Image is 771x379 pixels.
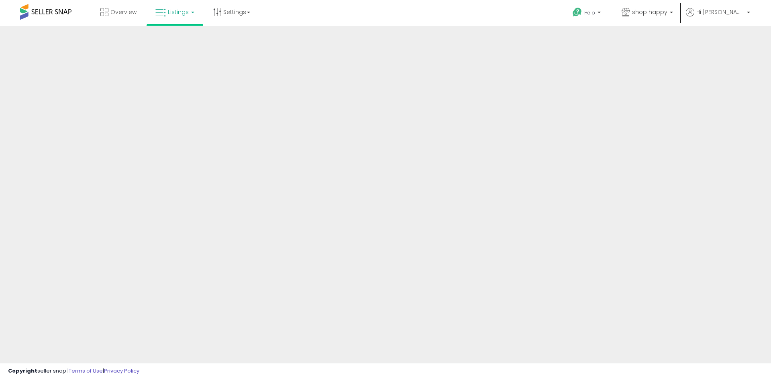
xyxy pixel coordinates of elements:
[696,8,744,16] span: Hi [PERSON_NAME]
[686,8,750,26] a: Hi [PERSON_NAME]
[168,8,189,16] span: Listings
[566,1,609,26] a: Help
[572,7,582,17] i: Get Help
[110,8,137,16] span: Overview
[584,9,595,16] span: Help
[632,8,667,16] span: shop happy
